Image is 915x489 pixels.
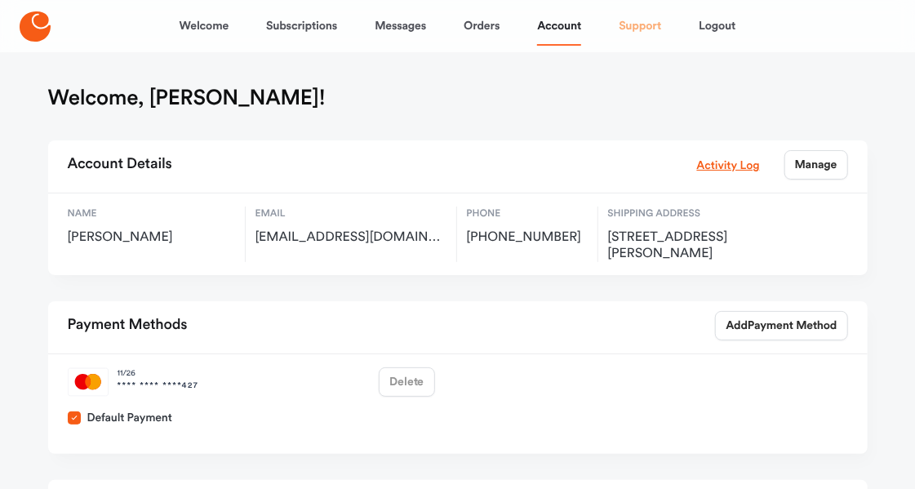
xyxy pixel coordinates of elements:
span: [PHONE_NUMBER] [467,229,588,246]
span: [PERSON_NAME] [68,229,235,246]
span: 11 / 26 [118,367,199,380]
span: cfpena80@gmail.com [255,229,446,246]
a: Account [537,7,581,46]
img: mastercard [68,367,109,397]
span: Name [68,207,235,221]
span: Email [255,207,446,221]
a: Manage [784,150,848,180]
h1: Welcome, [PERSON_NAME]! [48,85,326,111]
a: Messages [375,7,426,46]
a: AddPayment Method [715,311,847,340]
a: Welcome [180,7,229,46]
a: Logout [699,7,735,46]
a: Orders [464,7,500,46]
a: Subscriptions [266,7,337,46]
button: Default Payment [68,411,81,425]
h2: Payment Methods [68,311,188,340]
span: Payment Method [748,318,837,334]
span: Default Payment [87,410,172,426]
span: Shipping Address [608,207,784,221]
span: 3916 Widgeon Way, Waxhaw, US, 28173 [608,229,784,262]
span: Phone [467,207,588,221]
a: Support [619,7,661,46]
a: Activity Log [697,156,760,174]
h2: Account Details [68,150,172,180]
